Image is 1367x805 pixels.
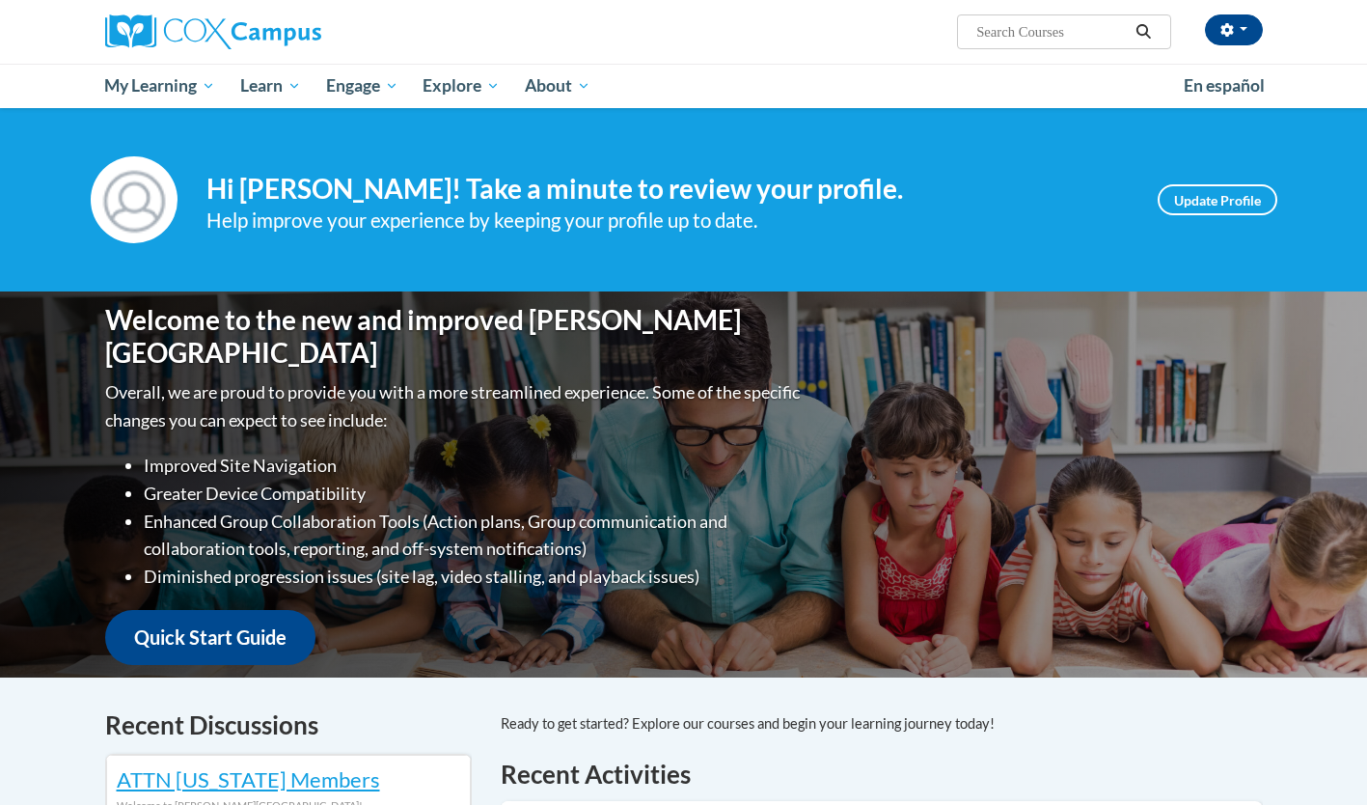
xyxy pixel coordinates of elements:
a: Engage [314,64,411,108]
h4: Recent Discussions [105,707,472,744]
span: En español [1184,75,1265,96]
button: Account Settings [1205,14,1263,45]
img: Cox Campus [105,14,321,49]
li: Improved Site Navigation [144,452,805,480]
span: My Learning [104,74,215,97]
a: Explore [410,64,512,108]
a: Update Profile [1158,184,1277,215]
h1: Recent Activities [501,757,1263,791]
a: ATTN [US_STATE] Members [117,766,380,792]
li: Enhanced Group Collaboration Tools (Action plans, Group communication and collaboration tools, re... [144,508,805,564]
a: Learn [228,64,314,108]
div: Help improve your experience by keeping your profile up to date. [206,205,1129,236]
h1: Welcome to the new and improved [PERSON_NAME][GEOGRAPHIC_DATA] [105,304,805,369]
span: About [525,74,590,97]
button: Search [1129,20,1158,43]
a: About [512,64,603,108]
a: En español [1171,66,1277,106]
a: Cox Campus [105,14,472,49]
li: Greater Device Compatibility [144,480,805,508]
span: Engage [326,74,398,97]
span: Explore [423,74,500,97]
p: Overall, we are proud to provide you with a more streamlined experience. Some of the specific cha... [105,378,805,434]
a: My Learning [93,64,229,108]
img: Profile Image [91,156,178,243]
h4: Hi [PERSON_NAME]! Take a minute to review your profile. [206,173,1129,206]
span: Learn [240,74,301,97]
a: Quick Start Guide [105,610,315,665]
input: Search Courses [974,20,1129,43]
div: Main menu [76,64,1292,108]
li: Diminished progression issues (site lag, video stalling, and playback issues) [144,563,805,591]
